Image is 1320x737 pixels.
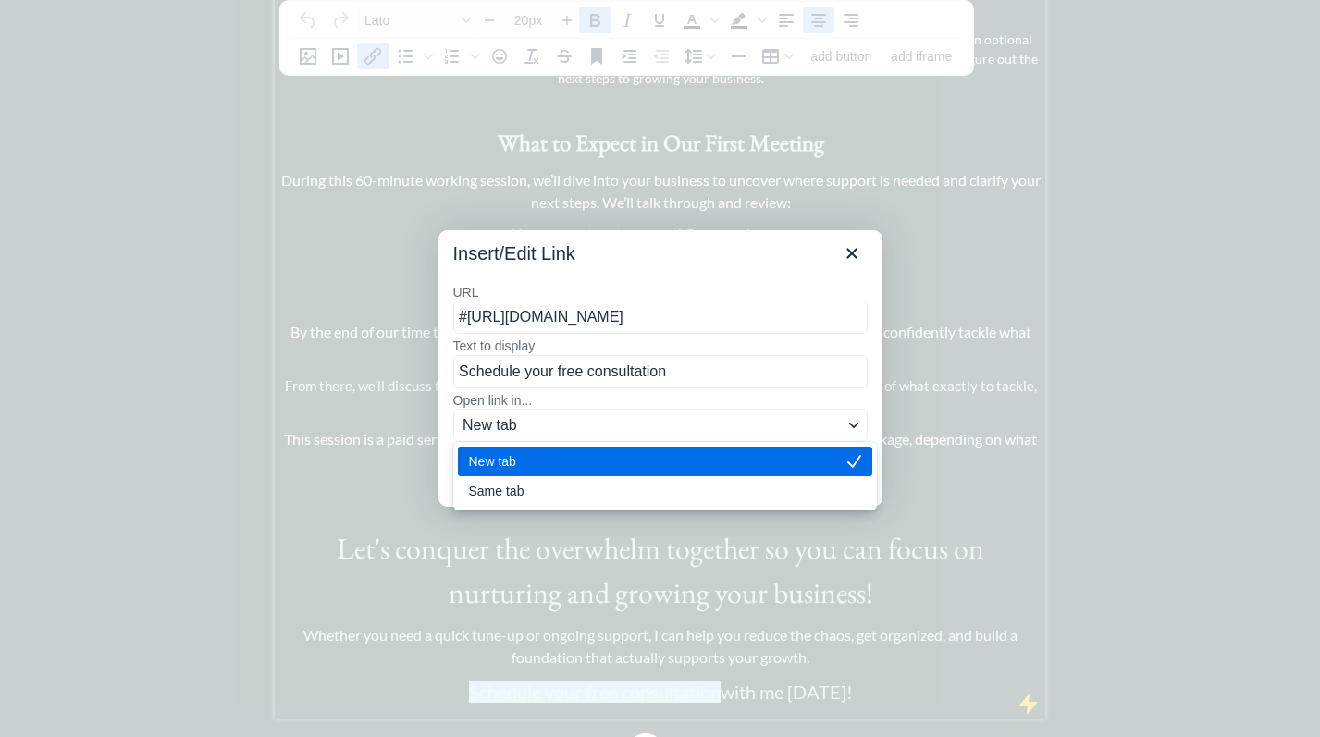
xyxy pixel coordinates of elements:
[453,284,868,301] label: URL
[469,480,835,502] div: Same tab
[438,230,882,507] div: Insert/Edit Link
[836,238,868,269] button: Close
[463,414,843,436] span: New tab
[458,447,872,476] div: New tab
[469,450,835,473] div: New tab
[453,392,868,409] label: Open link in...
[453,338,868,354] label: Text to display
[453,409,868,442] button: Open link in...
[458,476,872,506] div: Same tab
